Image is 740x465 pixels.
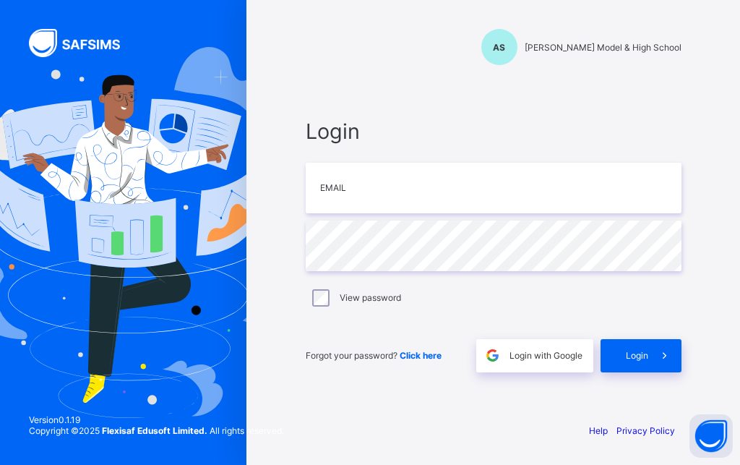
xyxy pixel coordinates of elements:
[616,425,675,436] a: Privacy Policy
[525,42,681,53] span: [PERSON_NAME] Model & High School
[29,425,284,436] span: Copyright © 2025 All rights reserved.
[340,292,401,303] label: View password
[626,350,648,361] span: Login
[306,119,681,144] span: Login
[306,350,442,361] span: Forgot your password?
[689,414,733,458] button: Open asap
[484,347,501,364] img: google.396cfc9801f0270233282035f929180a.svg
[400,350,442,361] a: Click here
[589,425,608,436] a: Help
[29,414,284,425] span: Version 0.1.19
[29,29,137,57] img: SAFSIMS Logo
[493,42,505,53] span: AS
[509,350,582,361] span: Login with Google
[102,425,207,436] strong: Flexisaf Edusoft Limited.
